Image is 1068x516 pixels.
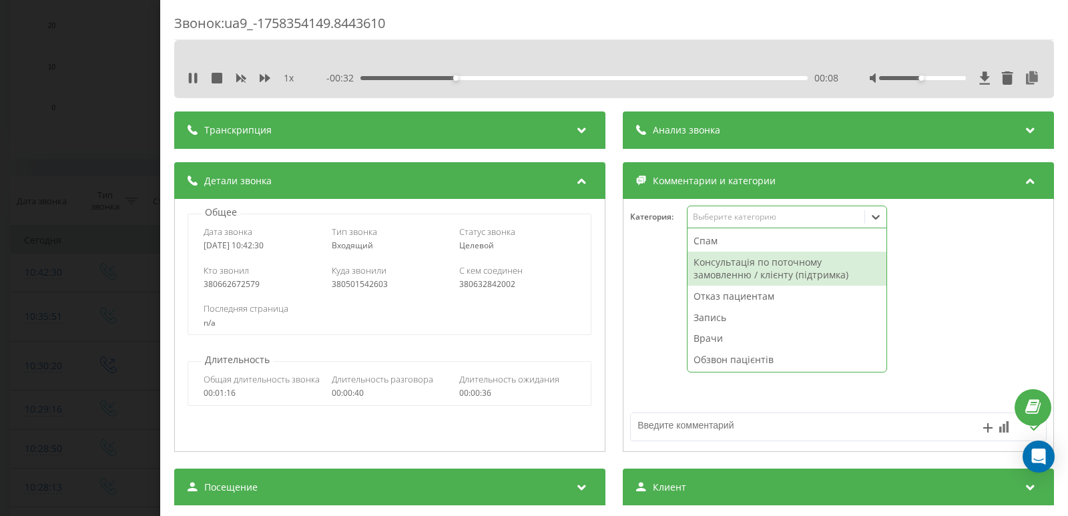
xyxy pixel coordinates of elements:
span: Целевой [459,240,494,251]
span: Куда звонили [332,264,386,276]
div: Open Intercom Messenger [1023,441,1055,473]
div: n/a [204,318,575,328]
div: Запись [688,307,886,328]
div: Обзвон пацієнтів [688,349,886,370]
span: Посещение [204,481,258,494]
span: Анализ звонка [653,123,720,137]
span: Комментарии и категории [653,174,776,188]
span: Тип звонка [332,226,377,238]
span: Дата звонка [204,226,252,238]
span: Общая длительность звонка [204,373,320,385]
span: Клиент [653,481,686,494]
span: Статус звонка [459,226,515,238]
span: Последняя страница [204,302,288,314]
div: 00:00:36 [459,389,576,398]
div: 380501542603 [332,280,449,289]
p: Общее [202,206,240,219]
div: Выберите категорию [693,212,860,222]
span: Входящий [332,240,373,251]
span: Длительность ожидания [459,373,559,385]
div: Звонок : ua9_-1758354149.8443610 [174,14,1054,40]
span: Детали звонка [204,174,272,188]
span: 00:08 [814,71,838,85]
span: С кем соединен [459,264,523,276]
div: 00:00:40 [332,389,449,398]
div: [DATE] 10:42:30 [204,241,320,250]
div: 380632842002 [459,280,576,289]
span: - 00:32 [326,71,360,85]
span: Кто звонил [204,264,249,276]
div: 00:01:16 [204,389,320,398]
div: Отказ пациентам [688,286,886,307]
div: Accessibility label [453,75,459,81]
div: 380662672579 [204,280,320,289]
div: Консультація по поточному замовленню / клієнту (підтримка) [688,252,886,286]
span: 1 x [284,71,294,85]
h4: Категория : [630,212,687,222]
div: Врачи [688,328,886,349]
span: Транскрипция [204,123,272,137]
span: Длительность разговора [332,373,433,385]
div: Спам [688,230,886,252]
div: Accessibility label [919,75,924,81]
p: Длительность [202,353,273,366]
